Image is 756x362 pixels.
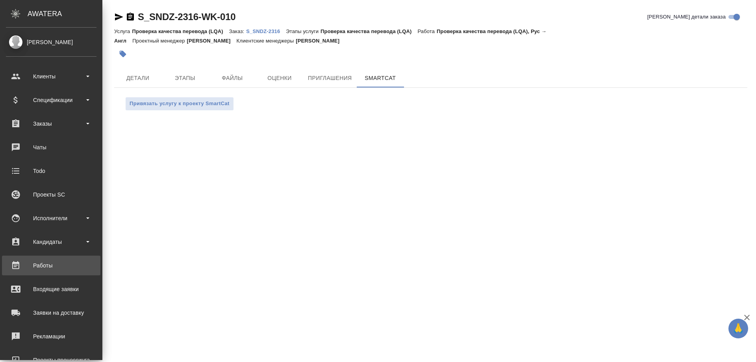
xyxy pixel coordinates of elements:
[187,38,237,44] p: [PERSON_NAME]
[6,38,96,46] div: [PERSON_NAME]
[6,118,96,130] div: Заказы
[6,330,96,342] div: Рекламации
[138,11,235,22] a: S_SNDZ-2316-WK-010
[237,38,296,44] p: Клиентские менеджеры
[213,73,251,83] span: Файлы
[6,141,96,153] div: Чаты
[6,165,96,177] div: Todo
[114,28,132,34] p: Услуга
[114,12,124,22] button: Скопировать ссылку для ЯМессенджера
[6,212,96,224] div: Исполнители
[417,28,437,34] p: Работа
[2,161,100,181] a: Todo
[261,73,298,83] span: Оценки
[166,73,204,83] span: Этапы
[132,38,187,44] p: Проектный менеджер
[2,327,100,346] a: Рекламации
[321,28,417,34] p: Проверка качества перевода (LQA)
[728,319,748,338] button: 🙏
[732,320,745,337] span: 🙏
[125,97,234,111] button: Привязать услугу к проекту SmartCat
[647,13,726,21] span: [PERSON_NAME] детали заказа
[286,28,321,34] p: Этапы услуги
[6,236,96,248] div: Кандидаты
[6,94,96,106] div: Спецификации
[308,73,352,83] span: Приглашения
[130,99,230,108] span: Привязать услугу к проекту SmartCat
[6,283,96,295] div: Входящие заявки
[6,189,96,200] div: Проекты SC
[229,28,246,34] p: Заказ:
[6,71,96,82] div: Клиенты
[246,28,286,34] a: S_SNDZ-2316
[28,6,102,22] div: AWATERA
[361,73,399,83] span: SmartCat
[132,28,229,34] p: Проверка качества перевода (LQA)
[119,73,157,83] span: Детали
[2,303,100,323] a: Заявки на доставку
[2,256,100,275] a: Работы
[2,137,100,157] a: Чаты
[6,260,96,271] div: Работы
[6,307,96,319] div: Заявки на доставку
[2,185,100,204] a: Проекты SC
[296,38,345,44] p: [PERSON_NAME]
[126,12,135,22] button: Скопировать ссылку
[114,45,132,63] button: Добавить тэг
[2,279,100,299] a: Входящие заявки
